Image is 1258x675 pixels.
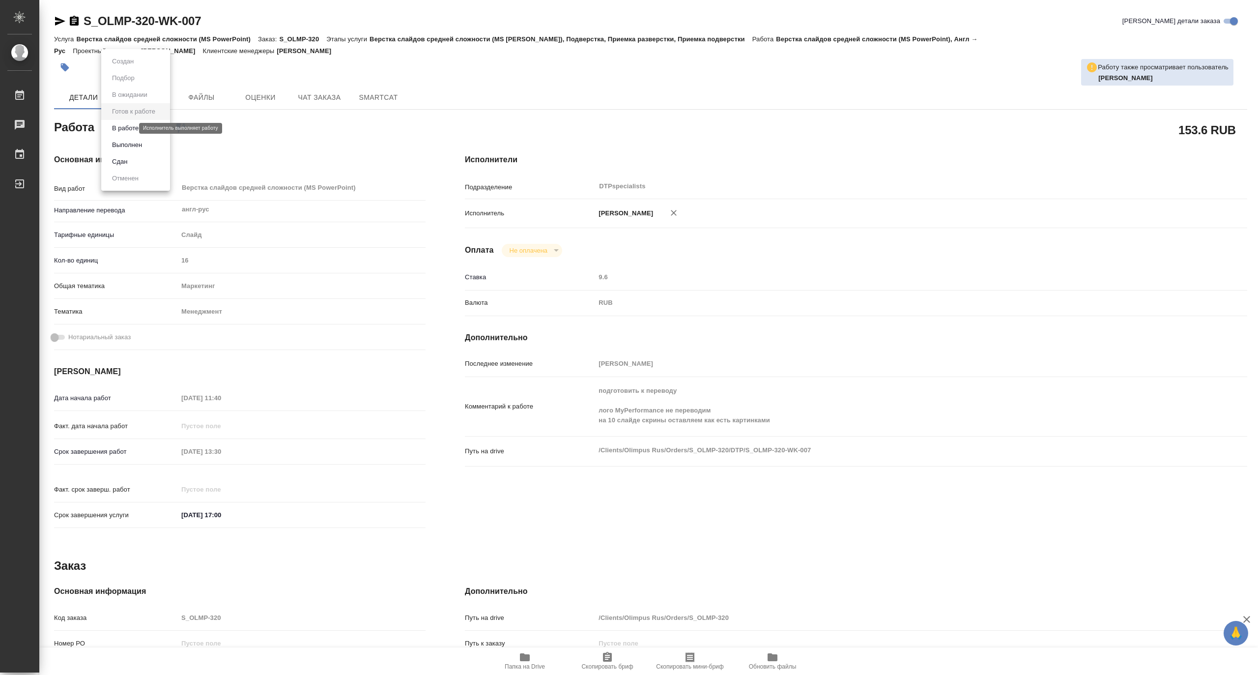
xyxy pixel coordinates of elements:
[109,173,142,184] button: Отменен
[109,106,158,117] button: Готов к работе
[109,156,130,167] button: Сдан
[109,73,138,84] button: Подбор
[109,140,145,150] button: Выполнен
[109,89,150,100] button: В ожидании
[109,123,142,134] button: В работе
[109,56,137,67] button: Создан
